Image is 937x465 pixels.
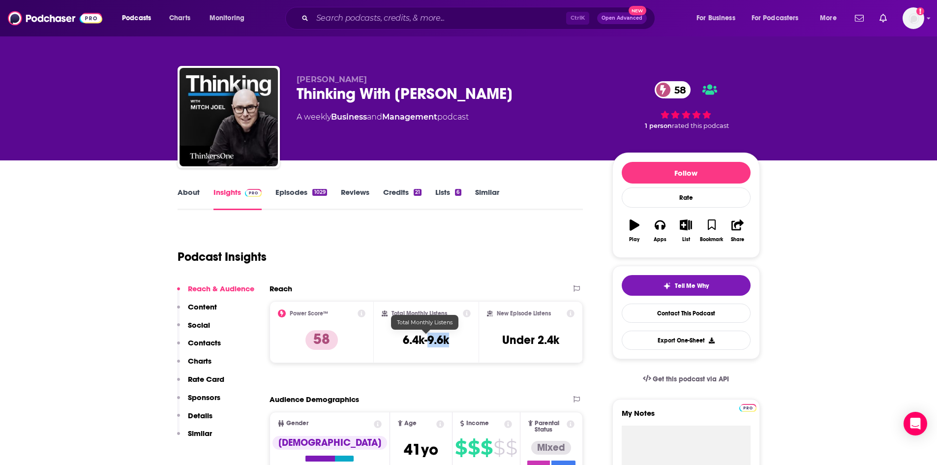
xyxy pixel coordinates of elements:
a: Business [331,112,367,122]
p: Similar [188,429,212,438]
span: Parental Status [535,420,565,433]
a: Reviews [341,187,369,210]
span: Podcasts [122,11,151,25]
input: Search podcasts, credits, & more... [312,10,566,26]
p: Sponsors [188,393,220,402]
a: Similar [475,187,499,210]
button: tell me why sparkleTell Me Why [622,275,751,296]
button: Open AdvancedNew [597,12,647,24]
div: Bookmark [700,237,723,243]
div: 21 [414,189,422,196]
button: Rate Card [177,374,224,393]
button: Sponsors [177,393,220,411]
a: About [178,187,200,210]
span: 41 yo [404,440,438,459]
img: Podchaser Pro [739,404,756,412]
img: Podchaser - Follow, Share and Rate Podcasts [8,9,102,28]
button: Apps [647,213,673,248]
span: More [820,11,837,25]
button: Similar [177,429,212,447]
a: Management [382,112,437,122]
p: Rate Card [188,374,224,384]
span: $ [493,440,505,456]
img: Thinking With Mitch Joel [180,68,278,166]
div: Play [629,237,639,243]
h2: Reach [270,284,292,293]
a: 58 [655,81,691,98]
div: Search podcasts, credits, & more... [295,7,665,30]
button: Play [622,213,647,248]
a: Get this podcast via API [635,367,737,391]
svg: Add a profile image [916,7,924,15]
a: Show notifications dropdown [876,10,891,27]
button: Details [177,411,212,429]
span: 58 [665,81,691,98]
div: Rate [622,187,751,208]
p: Charts [188,356,212,366]
span: Gender [286,420,308,427]
span: $ [455,440,467,456]
button: List [673,213,698,248]
p: 58 [305,330,338,350]
button: open menu [690,10,748,26]
span: Open Advanced [602,16,642,21]
a: Show notifications dropdown [851,10,868,27]
button: open menu [115,10,164,26]
a: Pro website [739,403,756,412]
h2: New Episode Listens [497,310,551,317]
span: [PERSON_NAME] [297,75,367,84]
h2: Total Monthly Listens [392,310,447,317]
div: [DEMOGRAPHIC_DATA] [272,436,387,450]
span: For Podcasters [752,11,799,25]
button: Reach & Audience [177,284,254,302]
p: Content [188,302,217,311]
a: Episodes1029 [275,187,327,210]
button: open menu [813,10,849,26]
span: $ [506,440,517,456]
img: Podchaser Pro [245,189,262,197]
a: Credits21 [383,187,422,210]
a: InsightsPodchaser Pro [213,187,262,210]
button: Follow [622,162,751,184]
button: open menu [745,10,813,26]
span: Charts [169,11,190,25]
div: Mixed [531,441,571,455]
p: Details [188,411,212,420]
div: Share [731,237,744,243]
span: Logged in as megcassidy [903,7,924,29]
button: open menu [203,10,257,26]
span: Get this podcast via API [653,375,729,383]
a: Charts [163,10,196,26]
button: Bookmark [699,213,725,248]
span: rated this podcast [672,122,729,129]
img: tell me why sparkle [663,282,671,290]
div: 6 [455,189,461,196]
button: Charts [177,356,212,374]
div: List [682,237,690,243]
span: Age [404,420,417,427]
h3: Under 2.4k [502,333,559,347]
span: and [367,112,382,122]
span: Tell Me Why [675,282,709,290]
p: Contacts [188,338,221,347]
div: 1029 [312,189,327,196]
a: Contact This Podcast [622,304,751,323]
a: Lists6 [435,187,461,210]
button: Contacts [177,338,221,356]
span: $ [481,440,492,456]
div: A weekly podcast [297,111,469,123]
span: Total Monthly Listens [397,319,453,326]
div: 58 1 personrated this podcast [612,75,760,136]
button: Share [725,213,750,248]
button: Content [177,302,217,320]
h2: Audience Demographics [270,395,359,404]
span: Ctrl K [566,12,589,25]
button: Social [177,320,210,339]
button: Export One-Sheet [622,331,751,350]
button: Show profile menu [903,7,924,29]
div: Apps [654,237,666,243]
img: User Profile [903,7,924,29]
span: Income [466,420,489,427]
